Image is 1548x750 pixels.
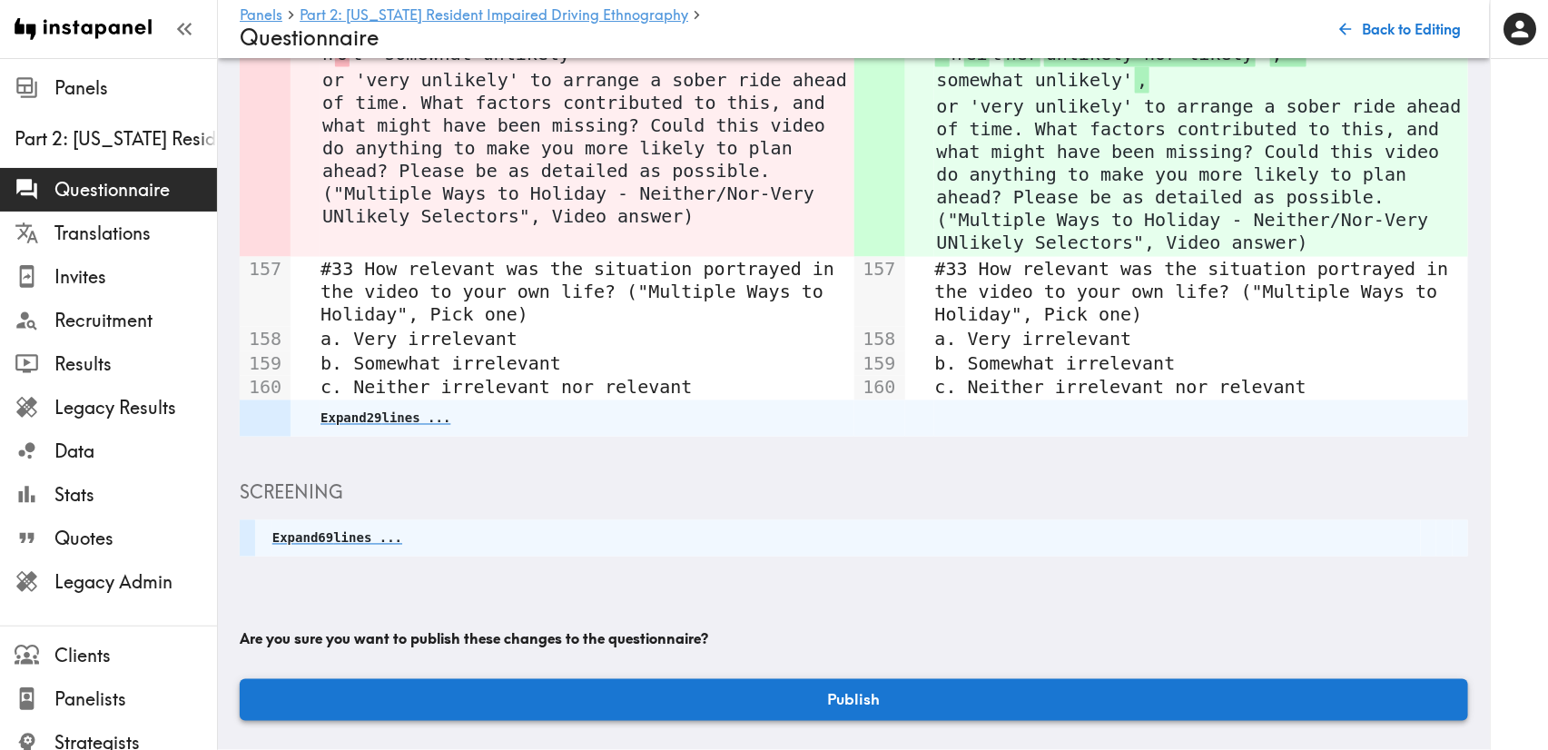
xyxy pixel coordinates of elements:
[240,679,1468,721] button: Publish
[320,377,853,400] pre: c. Neither irrelevant nor relevant
[54,351,217,377] span: Results
[54,526,217,551] span: Quotes
[863,377,896,400] pre: 160
[320,411,450,426] pre: Expand 29 lines ...
[15,126,217,152] div: Part 2: Utah Resident Impaired Driving Ethnography
[54,482,217,508] span: Stats
[249,352,281,375] pre: 159
[1135,67,1149,94] span: ,
[15,126,217,152] span: Part 2: [US_STATE] Resident Impaired Driving Ethnography
[54,75,217,101] span: Panels
[54,395,217,420] span: Legacy Results
[240,480,1468,506] h5: Screening
[935,328,1467,350] pre: a. Very irrelevant
[300,7,688,25] a: Part 2: [US_STATE] Resident Impaired Driving Ethnography
[320,258,853,326] pre: #33 How relevant was the situation portrayed in the video to your own life? ("Multiple Ways to Ho...
[863,258,896,281] pre: 157
[863,352,896,375] pre: 159
[935,377,1467,400] pre: c. Neither irrelevant nor relevant
[54,569,217,595] span: Legacy Admin
[54,177,217,202] span: Questionnaire
[320,67,853,230] span: or 'very unlikely' to arrange a sober ride ahead of time. What factors contributed to this, and w...
[54,221,217,246] span: Translations
[249,377,281,400] pre: 160
[935,352,1467,375] pre: b. Somewhat irrelevant
[1333,11,1468,47] button: Back to Editing
[935,94,1467,256] span: or 'very unlikely' to arrange a sober ride ahead of time. What factors contributed to this, and w...
[54,439,217,464] span: Data
[240,25,1318,51] h4: Questionnaire
[935,67,1136,94] span: somewhat unlikely'
[320,352,853,375] pre: b. Somewhat irrelevant
[240,7,282,25] a: Panels
[240,630,708,648] b: Are you sure you want to publish these changes to the questionnaire?
[249,258,281,281] pre: 157
[54,686,217,712] span: Panelists
[935,258,1467,326] pre: #33 How relevant was the situation portrayed in the video to your own life? ("Multiple Ways to Ho...
[272,531,402,546] pre: Expand 69 lines ...
[249,328,281,350] pre: 158
[54,264,217,290] span: Invites
[320,328,853,350] pre: a. Very irrelevant
[54,308,217,333] span: Recruitment
[863,328,896,350] pre: 158
[54,643,217,668] span: Clients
